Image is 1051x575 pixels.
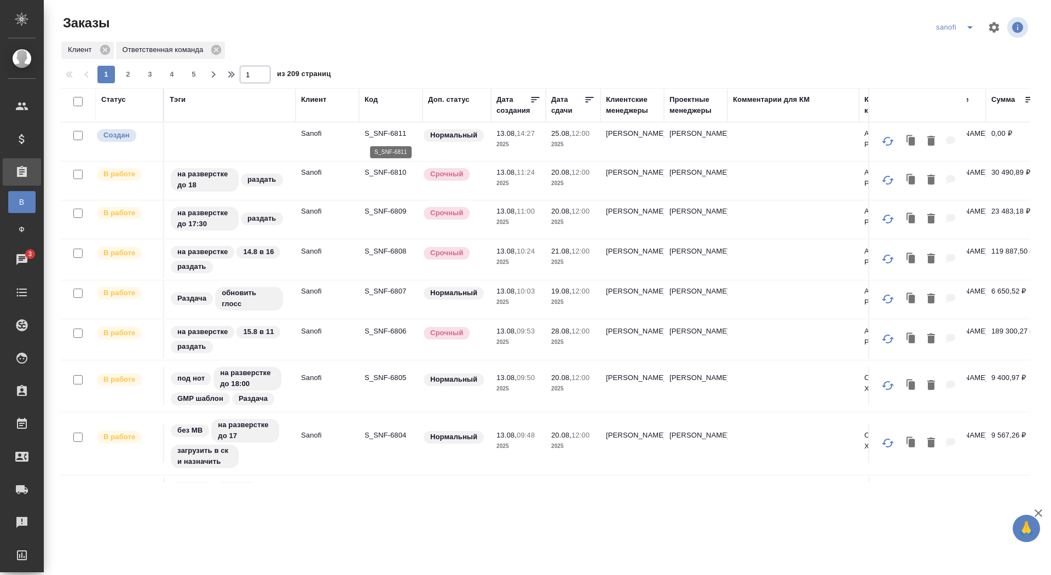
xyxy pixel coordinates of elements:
p: 2025 [496,441,540,452]
p: 2025 [496,178,540,189]
p: 2025 [551,217,595,228]
td: [PERSON_NAME] [600,162,664,200]
div: Статус по умолчанию для стандартных заказов [423,286,486,301]
div: на разверстке, 15.8 в 11, раздать [170,325,290,354]
button: 4 [163,66,181,83]
p: Sanofi [301,167,354,178]
td: [PERSON_NAME] [600,320,664,359]
p: Sanofi [301,482,354,493]
td: 119 887,50 ₽ [986,240,1041,279]
span: 5 [185,69,203,80]
div: Статус по умолчанию для стандартных заказов [423,430,486,445]
td: 9 400,97 ₽ [986,367,1041,405]
p: АО "Санофи Россия" [864,128,917,150]
p: 11:24 [517,168,535,176]
p: 21.08, [551,247,571,255]
p: 20.08, [551,431,571,439]
td: [PERSON_NAME] [664,280,727,319]
span: 🙏 [1017,517,1036,540]
span: Настроить таблицу [981,14,1007,41]
p: 12:00 [571,247,590,255]
div: на разверстке, 14.8 в 16, раздать [170,245,290,274]
div: Выставляет ПМ после принятия заказа от КМа [96,246,158,261]
button: Клонировать [901,169,922,192]
div: Комментарии для КМ [733,94,810,105]
p: ООО "ОПЕЛЛА ХЕЛСКЕА" [864,430,917,452]
button: Обновить [875,430,901,456]
a: 3 [3,246,41,273]
p: 13.08, [496,247,517,255]
p: 11:00 [517,207,535,215]
p: 12:00 [571,373,590,382]
div: Ответственная команда [116,42,226,59]
td: 30 490,89 ₽ [986,162,1041,200]
td: [PERSON_NAME] [664,476,727,515]
p: 12:00 [571,129,590,137]
span: Посмотреть информацию [1007,17,1030,38]
button: 3 [141,66,159,83]
p: 25.08, [551,129,571,137]
p: Срочный [430,208,463,219]
td: [PERSON_NAME] [600,240,664,279]
button: Клонировать [901,288,922,311]
p: S_SNF-6805 [365,372,417,383]
p: S_SNF-6804 [365,430,417,441]
td: [PERSON_NAME] [664,123,727,161]
td: 23 483,18 ₽ [986,200,1041,239]
span: В [14,197,30,208]
span: 3 [141,69,159,80]
button: Обновить [875,128,901,154]
p: на разверстке [177,246,228,257]
p: на разверстке до 17:30 [177,208,232,229]
td: [PERSON_NAME] [600,200,664,239]
p: В работе [103,374,135,385]
p: В работе [103,248,135,258]
p: 09:50 [517,373,535,382]
button: Клонировать [901,432,922,455]
p: раздать [247,174,276,185]
button: Клонировать [901,248,922,271]
span: из 209 страниц [277,67,331,83]
p: 2025 [496,297,540,308]
td: [PERSON_NAME] [664,424,727,463]
p: на разверстке до 18 [177,169,232,191]
p: Раздача [239,393,268,404]
p: В работе [103,208,135,219]
button: Удалить [922,375,940,397]
button: Удалить [922,208,940,231]
div: Выставляет ПМ после принятия заказа от КМа [96,167,158,182]
p: 13.08, [496,168,517,176]
p: ООО "ОПЕЛЛА ХЕЛСКЕА" [864,482,917,504]
p: GMP шаблон [177,393,223,404]
button: Клонировать [901,130,922,153]
div: Клиент [301,94,326,105]
button: Обновить [875,372,901,399]
div: Дата сдачи [551,94,584,116]
div: Выставляет ПМ после принятия заказа от КМа [96,430,158,445]
p: 14.8 в 16 [243,246,274,257]
div: Клиент [61,42,114,59]
p: 13.08, [496,327,517,335]
div: Раздача, обновить глосс [170,286,290,312]
div: Выставляет ПМ после принятия заказа от КМа [96,326,158,341]
p: 14:27 [517,129,535,137]
p: Sanofi [301,206,354,217]
div: Выставляется автоматически, если на указанный объем услуг необходимо больше времени в стандартном... [423,206,486,221]
button: 🙏 [1013,515,1040,542]
span: Заказы [60,14,109,32]
p: 2025 [496,217,540,228]
button: 5 [185,66,203,83]
p: на разверстке [177,326,228,337]
p: 12:00 [571,168,590,176]
p: 2025 [496,139,540,150]
td: 6 650,52 ₽ [986,280,1041,319]
button: Клонировать [901,375,922,397]
td: [PERSON_NAME] [664,200,727,239]
p: 15.8 в 11 [243,326,274,337]
td: 9 567,26 ₽ [986,424,1041,463]
p: S_SNF-6808 [365,246,417,257]
div: см комм, под нот, раздать [170,481,290,510]
p: Нормальный [430,287,477,298]
p: 2025 [551,441,595,452]
button: Обновить [875,246,901,272]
